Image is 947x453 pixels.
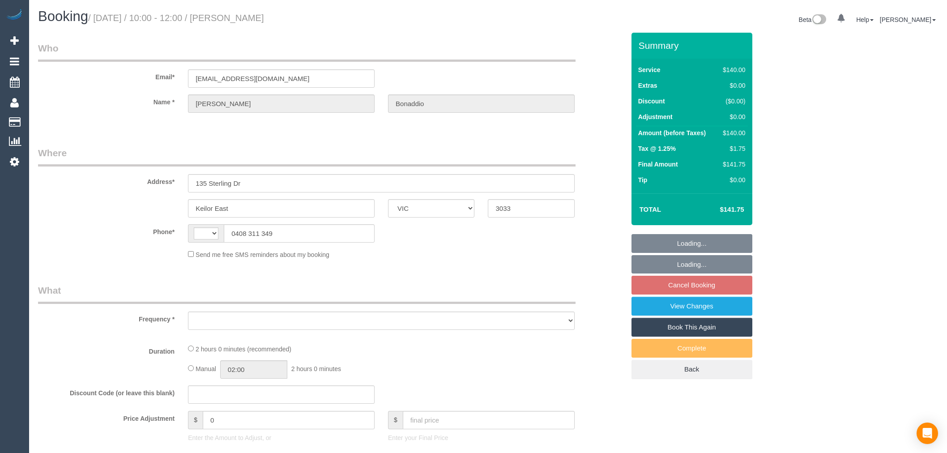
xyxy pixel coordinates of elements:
label: Tip [638,175,648,184]
div: $140.00 [719,128,745,137]
div: $0.00 [719,175,745,184]
legend: Where [38,146,576,167]
label: Adjustment [638,112,673,121]
label: Phone* [31,224,181,236]
h4: $141.75 [693,206,744,214]
h3: Summary [639,40,748,51]
label: Service [638,65,661,74]
label: Extras [638,81,657,90]
label: Address* [31,174,181,186]
input: Phone* [224,224,375,243]
span: 2 hours 0 minutes (recommended) [196,346,291,353]
div: $141.75 [719,160,745,169]
a: Book This Again [631,318,752,337]
img: Automaid Logo [5,9,23,21]
label: Final Amount [638,160,678,169]
legend: What [38,284,576,304]
input: Last Name* [388,94,575,113]
label: Duration [31,344,181,356]
span: Manual [196,365,216,372]
label: Price Adjustment [31,411,181,423]
input: Post Code* [488,199,574,218]
a: Help [856,16,874,23]
a: View Changes [631,297,752,316]
span: Booking [38,9,88,24]
span: $ [188,411,203,429]
label: Tax @ 1.25% [638,144,676,153]
label: Name * [31,94,181,107]
div: $0.00 [719,112,745,121]
label: Frequency * [31,312,181,324]
label: Email* [31,69,181,81]
div: $0.00 [719,81,745,90]
small: / [DATE] / 10:00 - 12:00 / [PERSON_NAME] [88,13,264,23]
div: $1.75 [719,144,745,153]
input: Email* [188,69,375,88]
div: $140.00 [719,65,745,74]
div: ($0.00) [719,97,745,106]
p: Enter your Final Price [388,433,575,442]
p: Enter the Amount to Adjust, or [188,433,375,442]
input: Suburb* [188,199,375,218]
input: First Name* [188,94,375,113]
a: Beta [799,16,827,23]
strong: Total [640,205,661,213]
div: Open Intercom Messenger [917,423,938,444]
legend: Who [38,42,576,62]
span: Send me free SMS reminders about my booking [196,251,329,258]
span: $ [388,411,403,429]
label: Amount (before Taxes) [638,128,706,137]
span: 2 hours 0 minutes [291,365,341,372]
a: [PERSON_NAME] [880,16,936,23]
a: Back [631,360,752,379]
label: Discount [638,97,665,106]
label: Discount Code (or leave this blank) [31,385,181,397]
input: final price [403,411,575,429]
img: New interface [811,14,826,26]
